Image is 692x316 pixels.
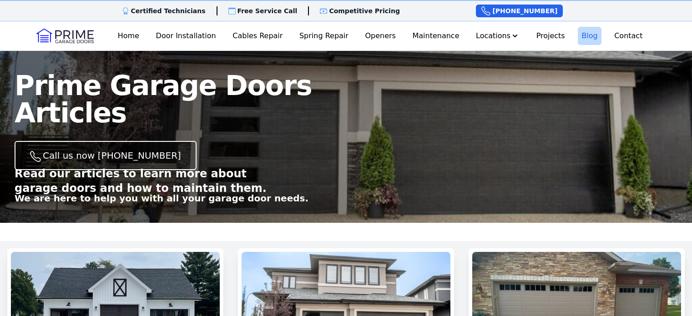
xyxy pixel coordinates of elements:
button: Locations [472,27,523,45]
a: Spring Repair [296,27,352,45]
span: Prime Garage Doors Articles [15,70,312,129]
a: Contact [611,27,646,45]
a: [PHONE_NUMBER] [476,5,563,17]
p: Competitive Pricing [329,6,400,15]
p: Certified Technicians [131,6,206,15]
a: Maintenance [409,27,463,45]
a: Cables Repair [229,27,286,45]
a: Openers [361,27,399,45]
a: Call us now [PHONE_NUMBER] [15,141,197,170]
p: Read our articles to learn more about garage doors and how to maintain them. [15,166,277,196]
p: Free Service Call [237,6,298,15]
a: Blog [578,27,601,45]
p: We are here to help you with all your garage door needs. [15,192,308,205]
a: Door Installation [152,27,220,45]
img: Logo [36,29,94,43]
a: Projects [533,27,569,45]
a: Home [114,27,143,45]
